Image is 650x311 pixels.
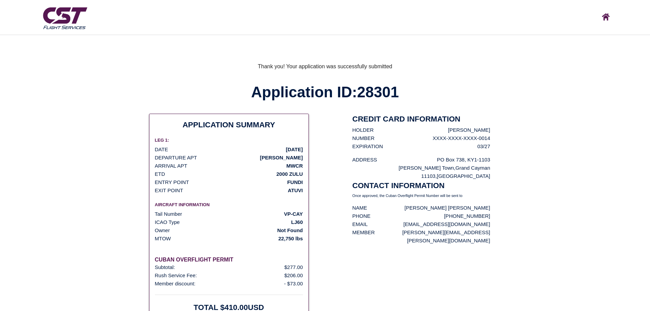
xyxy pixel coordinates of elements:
[155,137,303,144] h6: LEG 1:
[155,178,189,186] p: ENTRY POINT
[375,220,490,228] p: [EMAIL_ADDRESS][DOMAIN_NAME]
[258,62,392,71] span: Thank you! Your application was successfully submitted
[155,154,197,162] p: DEPARTURE APT
[155,256,303,263] h6: CUBAN OVERFLIGHT PERMIT
[155,145,168,154] p: DATE
[155,170,165,178] p: ETD
[399,164,490,172] p: [PERSON_NAME] Town , Grand Cayman
[375,228,490,245] p: [PERSON_NAME][EMAIL_ADDRESS][PERSON_NAME][DOMAIN_NAME]
[352,126,383,134] p: HOLDER
[352,212,375,220] p: PHONE
[277,226,303,235] p: Not Found
[155,235,171,243] p: MTOW
[352,204,375,212] p: NAME
[352,228,375,237] p: MEMBER
[286,162,303,170] p: MWCR
[183,119,275,130] h2: APPLICATION SUMMARY
[155,201,303,208] h6: AIRCRAFT INFORMATION
[375,212,490,220] p: [PHONE_NUMBER]
[278,235,303,243] p: 22,750 lbs
[276,170,303,178] p: 2000 ZULU
[260,154,303,162] p: [PERSON_NAME]
[602,13,610,20] img: CST logo, click here to go home screen
[284,271,303,280] p: $ 206.00
[155,280,196,288] p: Member discount:
[155,271,197,280] p: Rush Service Fee:
[291,218,303,226] p: LJ60
[352,134,383,142] p: NUMBER
[155,162,187,170] p: ARRIVAL APT
[399,172,490,180] p: 11103 , [GEOGRAPHIC_DATA]
[155,263,175,271] p: Subtotal:
[352,114,490,124] h2: CREDIT CARD INFORMATION
[399,156,490,164] p: PO Box 738, KY1-1103
[352,180,490,191] h2: CONTACT INFORMATION
[155,186,183,195] p: EXIT POINT
[284,280,303,288] p: - $ 73.00
[251,82,399,103] h1: Application ID: 28301
[284,210,303,218] p: VP-CAY
[284,263,303,271] p: $ 277.00
[286,145,303,154] p: [DATE]
[352,156,377,164] p: ADDRESS
[352,193,490,199] p: Once approved, the Cuban Overflight Permit Number will be sent to
[433,134,490,142] p: XXXX-XXXX-XXXX-0014
[433,142,490,151] p: 03/27
[352,142,383,151] p: EXPIRATION
[155,210,182,218] p: Tail Number
[155,226,170,235] p: Owner
[433,126,490,134] p: [PERSON_NAME]
[288,186,303,195] p: ATUVI
[41,4,89,31] img: CST Flight Services logo
[352,220,375,228] p: EMAIL
[287,178,303,186] p: FUNDI
[155,218,180,226] p: ICAO Type
[375,204,490,212] p: [PERSON_NAME] [PERSON_NAME]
